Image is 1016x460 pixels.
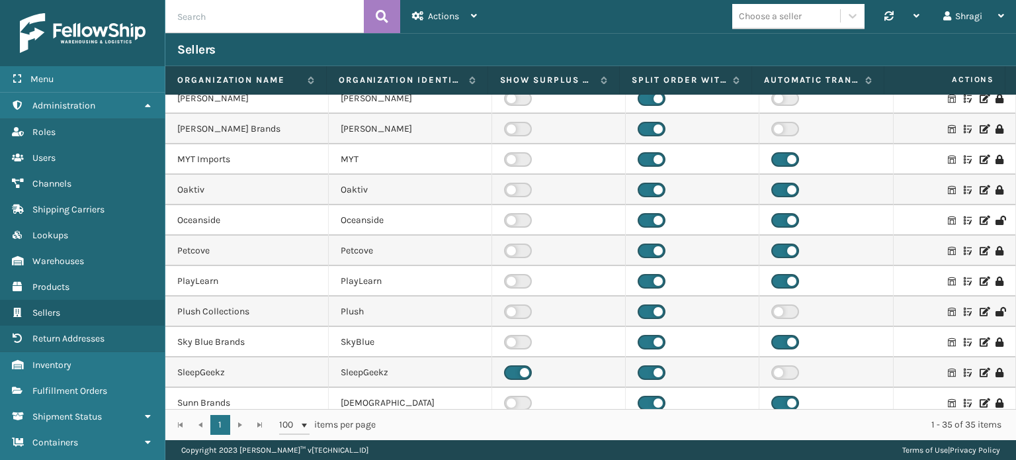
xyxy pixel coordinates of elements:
[165,266,329,297] td: PlayLearn
[995,368,1003,377] i: Deactivate
[902,440,1000,460] div: |
[165,175,329,205] td: Oaktiv
[165,114,329,144] td: [PERSON_NAME] Brands
[165,144,329,175] td: MYT Imports
[32,204,105,215] span: Shipping Carriers
[165,327,329,357] td: Sky Blue Brands
[739,9,802,23] div: Choose a seller
[948,277,956,286] i: Edit seller warehouses
[32,230,68,241] span: Lookups
[339,74,462,86] label: Organization Identifier
[980,307,988,316] i: Edit
[995,94,1003,103] i: Deactivate
[980,338,988,347] i: Edit
[995,338,1003,347] i: Deactivate
[329,357,492,388] td: SleepGeekz
[279,415,376,435] span: items per page
[329,114,492,144] td: [PERSON_NAME]
[329,83,492,114] td: [PERSON_NAME]
[32,307,60,318] span: Sellers
[980,246,988,255] i: Edit
[995,124,1003,134] i: Deactivate
[948,155,956,164] i: Edit seller warehouses
[632,74,726,86] label: Split Order With Non-Active Skus
[165,357,329,388] td: SleepGeekz
[428,11,459,22] span: Actions
[964,368,972,377] i: 3PL Seller credentials
[32,385,107,396] span: Fulfillment Orders
[964,185,972,195] i: 3PL Seller credentials
[980,216,988,225] i: Edit
[964,398,972,408] i: 3PL Seller credentials
[980,277,988,286] i: Edit
[964,124,972,134] i: 3PL Seller credentials
[32,333,105,344] span: Return Addresses
[948,124,956,134] i: Edit seller warehouses
[948,338,956,347] i: Edit seller warehouses
[995,155,1003,164] i: Deactivate
[980,185,988,195] i: Edit
[20,13,146,53] img: logo
[181,440,368,460] p: Copyright 2023 [PERSON_NAME]™ v [TECHNICAL_ID]
[995,185,1003,195] i: Deactivate
[32,152,56,163] span: Users
[980,124,988,134] i: Edit
[329,205,492,236] td: Oceanside
[32,411,102,422] span: Shipment Status
[32,281,69,293] span: Products
[764,74,859,86] label: Automatic Transfer Enabled
[995,277,1003,286] i: Deactivate
[279,418,299,432] span: 100
[964,155,972,164] i: 3PL Seller credentials
[995,398,1003,408] i: Deactivate
[165,297,329,327] td: Plush Collections
[964,216,972,225] i: 3PL Seller credentials
[948,398,956,408] i: Edit seller warehouses
[980,94,988,103] i: Edit
[980,155,988,164] i: Edit
[32,100,95,111] span: Administration
[964,94,972,103] i: 3PL Seller credentials
[948,246,956,255] i: Edit seller warehouses
[165,83,329,114] td: [PERSON_NAME]
[948,216,956,225] i: Edit seller warehouses
[948,185,956,195] i: Edit seller warehouses
[329,266,492,297] td: PlayLearn
[32,178,71,189] span: Channels
[948,94,956,103] i: Edit seller warehouses
[948,307,956,316] i: Edit seller warehouses
[32,437,78,448] span: Containers
[177,42,216,58] h3: Sellers
[950,445,1000,455] a: Privacy Policy
[500,74,595,86] label: Show Surplus Charge
[995,307,1003,316] i: Reactivate
[32,126,56,138] span: Roles
[980,368,988,377] i: Edit
[995,216,1003,225] i: Reactivate
[32,359,71,371] span: Inventory
[329,388,492,418] td: [DEMOGRAPHIC_DATA]
[995,246,1003,255] i: Deactivate
[329,175,492,205] td: Oaktiv
[964,338,972,347] i: 3PL Seller credentials
[964,246,972,255] i: 3PL Seller credentials
[329,144,492,175] td: MYT
[329,297,492,327] td: Plush
[30,73,54,85] span: Menu
[165,236,329,266] td: Petcove
[165,388,329,418] td: Sunn Brands
[902,445,948,455] a: Terms of Use
[394,418,1001,432] div: 1 - 35 of 35 items
[329,236,492,266] td: Petcove
[32,255,84,267] span: Warehouses
[980,398,988,408] i: Edit
[177,74,301,86] label: Organization Name
[210,415,230,435] a: 1
[948,368,956,377] i: Edit seller warehouses
[964,277,972,286] i: 3PL Seller credentials
[329,327,492,357] td: SkyBlue
[964,307,972,316] i: 3PL Seller credentials
[888,69,1002,91] span: Actions
[165,205,329,236] td: Oceanside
